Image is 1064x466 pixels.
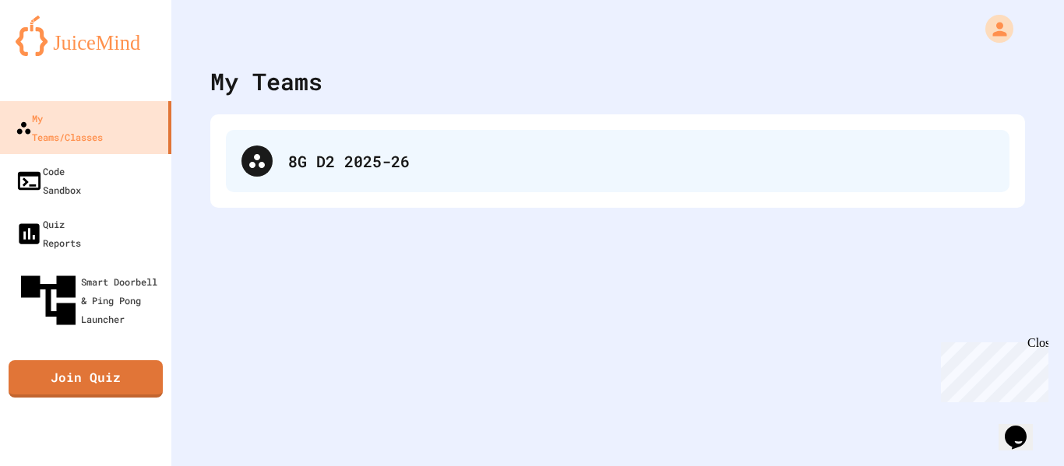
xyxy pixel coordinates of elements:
[16,109,103,146] div: My Teams/Classes
[16,162,81,199] div: Code Sandbox
[16,16,156,56] img: logo-orange.svg
[16,215,81,252] div: Quiz Reports
[226,130,1009,192] div: 8G D2 2025-26
[16,268,165,333] div: Smart Doorbell & Ping Pong Launcher
[210,64,322,99] div: My Teams
[999,404,1048,450] iframe: chat widget
[969,11,1017,47] div: My Account
[935,336,1048,402] iframe: chat widget
[6,6,107,99] div: Chat with us now!Close
[288,149,994,173] div: 8G D2 2025-26
[9,360,163,398] a: Join Quiz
